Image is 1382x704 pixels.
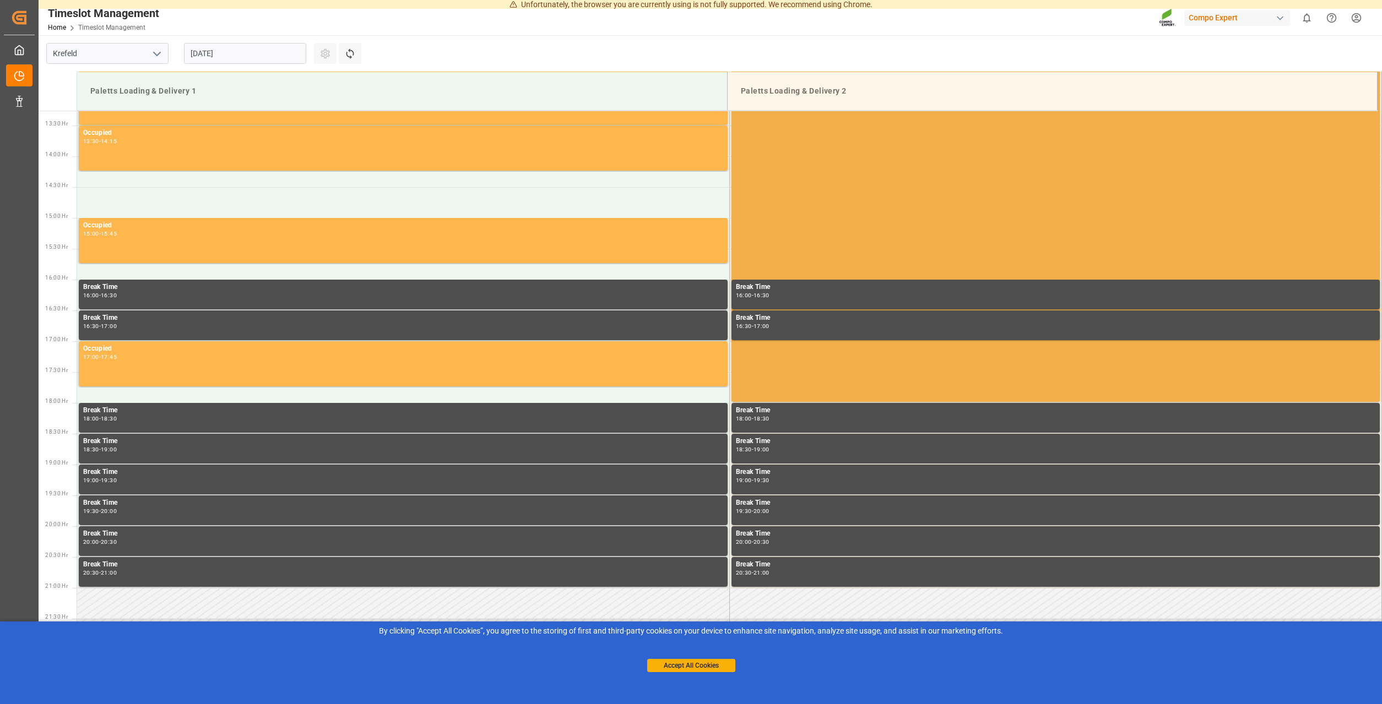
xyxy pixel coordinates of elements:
[83,416,99,421] div: 18:00
[83,343,723,354] div: Occupied
[101,539,117,544] div: 20:30
[45,336,68,342] span: 17:00 Hr
[83,282,723,293] div: Break Time
[45,244,68,250] span: 15:30 Hr
[736,528,1375,539] div: Break Time
[752,324,754,329] div: -
[99,139,101,144] div: -
[83,539,99,544] div: 20:00
[83,231,99,236] div: 15:00
[45,490,68,496] span: 19:30 Hr
[86,81,718,101] div: Paletts Loading & Delivery 1
[83,467,723,478] div: Break Time
[752,539,754,544] div: -
[83,293,99,298] div: 16:00
[736,498,1375,509] div: Break Time
[99,447,101,452] div: -
[83,559,723,570] div: Break Time
[99,293,101,298] div: -
[101,293,117,298] div: 16:30
[45,367,68,373] span: 17:30 Hr
[99,354,101,359] div: -
[99,478,101,483] div: -
[1294,6,1319,30] button: show 0 new notifications
[736,416,752,421] div: 18:00
[45,583,68,589] span: 21:00 Hr
[101,570,117,575] div: 21:00
[736,324,752,329] div: 16:30
[101,447,117,452] div: 19:00
[754,478,769,483] div: 19:30
[736,539,752,544] div: 20:00
[83,405,723,416] div: Break Time
[83,313,723,324] div: Break Time
[46,43,169,64] input: Type to search/select
[101,478,117,483] div: 19:30
[752,570,754,575] div: -
[48,24,66,31] a: Home
[99,539,101,544] div: -
[45,614,68,620] span: 21:30 Hr
[83,528,723,539] div: Break Time
[754,293,769,298] div: 16:30
[83,220,723,231] div: Occupied
[45,213,68,219] span: 15:00 Hr
[45,305,68,312] span: 16:30 Hr
[8,625,1374,637] div: By clicking "Accept All Cookies”, you agree to the storing of first and third-party cookies on yo...
[752,447,754,452] div: -
[45,275,68,281] span: 16:00 Hr
[752,416,754,421] div: -
[736,509,752,514] div: 19:30
[1159,8,1177,28] img: Screenshot%202023-09-29%20at%2010.02.21.png_1712312052.png
[754,539,769,544] div: 20:30
[1184,10,1290,26] div: Compo Expert
[736,282,1375,293] div: Break Time
[736,447,752,452] div: 18:30
[99,324,101,329] div: -
[99,509,101,514] div: -
[736,570,752,575] div: 20:30
[45,121,68,127] span: 13:30 Hr
[101,509,117,514] div: 20:00
[45,552,68,558] span: 20:30 Hr
[83,498,723,509] div: Break Time
[101,416,117,421] div: 18:30
[101,231,117,236] div: 15:45
[736,405,1375,416] div: Break Time
[99,570,101,575] div: -
[83,128,723,139] div: Occupied
[83,570,99,575] div: 20:30
[99,416,101,421] div: -
[736,559,1375,570] div: Break Time
[752,509,754,514] div: -
[45,429,68,435] span: 18:30 Hr
[83,509,99,514] div: 19:30
[99,231,101,236] div: -
[83,139,99,144] div: 13:30
[647,659,735,672] button: Accept All Cookies
[83,478,99,483] div: 19:00
[45,182,68,188] span: 14:30 Hr
[45,398,68,404] span: 18:00 Hr
[754,416,769,421] div: 18:30
[101,354,117,359] div: 17:45
[1319,6,1344,30] button: Help Center
[736,467,1375,478] div: Break Time
[752,478,754,483] div: -
[101,139,117,144] div: 14:15
[83,436,723,447] div: Break Time
[45,151,68,157] span: 14:00 Hr
[1184,7,1294,28] button: Compo Expert
[754,570,769,575] div: 21:00
[83,324,99,329] div: 16:30
[48,5,159,21] div: Timeslot Management
[752,293,754,298] div: -
[736,81,1368,101] div: Paletts Loading & Delivery 2
[45,460,68,466] span: 19:00 Hr
[184,43,306,64] input: DD.MM.YYYY
[736,293,752,298] div: 16:00
[45,521,68,527] span: 20:00 Hr
[754,447,769,452] div: 19:00
[754,509,769,514] div: 20:00
[736,313,1375,324] div: Break Time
